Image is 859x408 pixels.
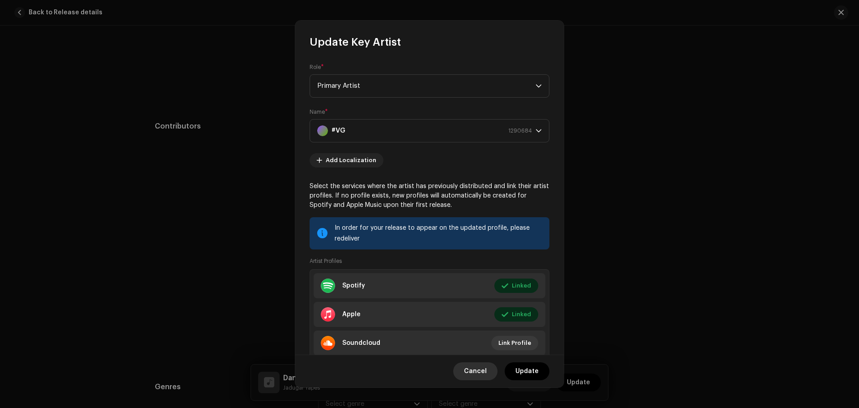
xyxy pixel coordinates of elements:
[494,307,538,322] button: Linked
[342,282,365,289] div: Spotify
[326,151,376,169] span: Add Localization
[342,311,361,318] div: Apple
[310,108,328,116] label: Name
[464,362,487,380] span: Cancel
[505,362,549,380] button: Update
[317,120,536,142] span: #VG
[310,153,383,167] button: Add Localization
[515,362,539,380] span: Update
[342,339,380,347] div: Soundcloud
[310,182,549,210] p: Select the services where the artist has previously distributed and link their artist profiles. I...
[508,120,532,142] span: 1290684
[536,75,542,97] div: dropdown trigger
[317,75,536,97] span: Primary Artist
[310,64,324,71] label: Role
[512,277,531,295] span: Linked
[453,362,498,380] button: Cancel
[536,120,542,142] div: dropdown trigger
[498,334,531,352] span: Link Profile
[310,35,401,49] span: Update Key Artist
[335,223,542,244] div: In order for your release to appear on the updated profile, please redeliver
[332,120,345,142] strong: #VG
[491,336,538,350] button: Link Profile
[310,257,342,266] small: Artist Profiles
[512,305,531,323] span: Linked
[494,279,538,293] button: Linked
